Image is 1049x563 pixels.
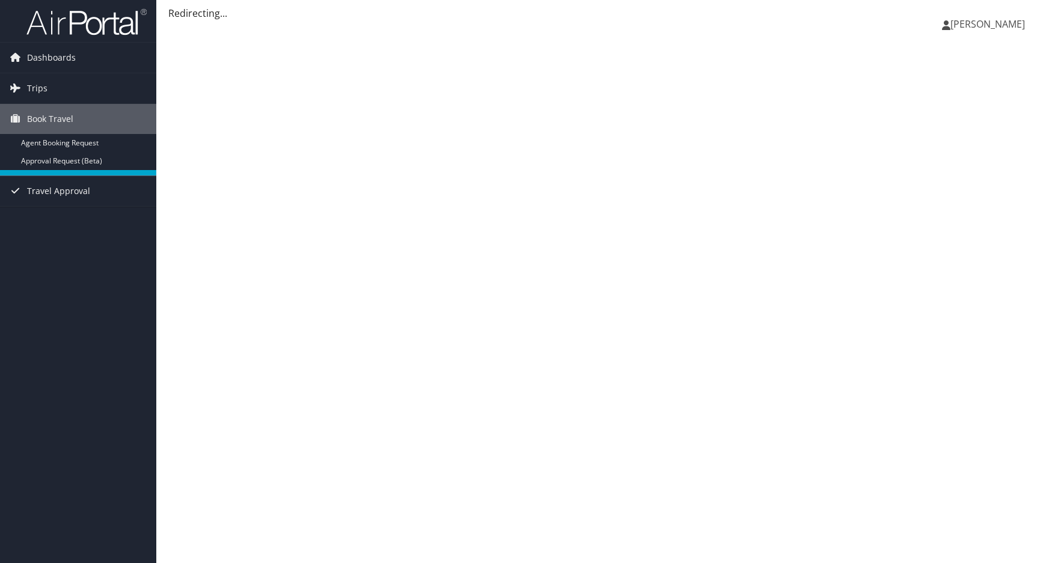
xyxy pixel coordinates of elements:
a: [PERSON_NAME] [942,6,1037,42]
span: Travel Approval [27,176,90,206]
img: airportal-logo.png [26,8,147,36]
span: Book Travel [27,104,73,134]
div: Redirecting... [168,6,1037,20]
span: [PERSON_NAME] [950,17,1025,31]
span: Dashboards [27,43,76,73]
span: Trips [27,73,47,103]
